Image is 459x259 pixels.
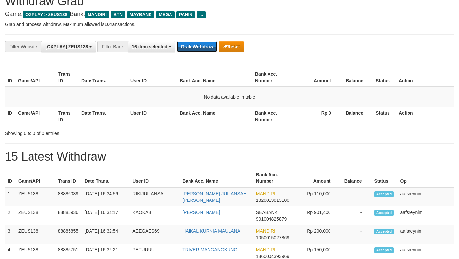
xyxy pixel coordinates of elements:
[253,169,293,187] th: Bank Acc. Number
[128,41,175,52] button: 16 item selected
[176,11,195,18] span: PANIN
[55,225,82,244] td: 88885855
[177,107,252,126] th: Bank Acc. Name
[5,169,16,187] th: ID
[256,254,289,259] span: Copy 1860004393969 to clipboard
[5,128,186,137] div: Showing 0 to 0 of 0 entries
[177,41,217,52] button: Grab Withdraw
[156,11,175,18] span: MEGA
[15,68,56,87] th: Game/API
[45,44,88,49] span: [OXPLAY] ZEUS138
[5,11,454,18] h4: Game: Bank:
[180,169,253,187] th: Bank Acc. Name
[256,235,289,240] span: Copy 1050015027869 to clipboard
[374,210,394,216] span: Accepted
[128,68,177,87] th: User ID
[372,169,398,187] th: Status
[182,210,220,215] a: [PERSON_NAME]
[82,225,130,244] td: [DATE] 16:32:54
[82,187,130,206] td: [DATE] 16:34:56
[16,187,55,206] td: ZEUS138
[197,11,206,18] span: ...
[130,225,180,244] td: AEEGAES69
[5,41,41,52] div: Filter Website
[15,107,56,126] th: Game/API
[373,68,396,87] th: Status
[374,247,394,253] span: Accepted
[293,68,341,87] th: Amount
[5,68,15,87] th: ID
[16,169,55,187] th: Game/API
[182,191,247,203] a: [PERSON_NAME] JULIANSAH [PERSON_NAME]
[374,191,394,197] span: Accepted
[341,169,372,187] th: Balance
[5,225,16,244] td: 3
[5,21,454,28] p: Grab and process withdraw. Maximum allowed is transactions.
[132,44,167,49] span: 16 item selected
[56,107,79,126] th: Trans ID
[256,210,278,215] span: SEABANK
[127,11,154,18] span: MAYBANK
[396,68,454,87] th: Action
[16,206,55,225] td: ZEUS138
[397,206,454,225] td: aafsreynim
[104,22,110,27] strong: 10
[396,107,454,126] th: Action
[341,68,373,87] th: Balance
[256,198,289,203] span: Copy 1820013813100 to clipboard
[341,206,372,225] td: -
[130,206,180,225] td: KAOKAB
[256,228,275,234] span: MANDIRI
[373,107,396,126] th: Status
[293,187,341,206] td: Rp 110,000
[5,107,15,126] th: ID
[182,228,240,234] a: HAIKAL KURNIA MAULANA
[55,169,82,187] th: Trans ID
[256,247,275,252] span: MANDIRI
[41,41,96,52] button: [OXPLAY] ZEUS138
[374,229,394,234] span: Accepted
[97,41,128,52] div: Filter Bank
[111,11,125,18] span: BTN
[293,107,341,126] th: Rp 0
[16,225,55,244] td: ZEUS138
[293,206,341,225] td: Rp 901,400
[130,169,180,187] th: User ID
[341,187,372,206] td: -
[82,169,130,187] th: Date Trans.
[130,187,180,206] td: RIKIJULIANSA
[293,225,341,244] td: Rp 200,000
[397,225,454,244] td: aafsreynim
[5,87,454,107] td: No data available in table
[55,206,82,225] td: 88885936
[397,169,454,187] th: Op
[341,225,372,244] td: -
[5,150,454,163] h1: 15 Latest Withdraw
[85,11,109,18] span: MANDIRI
[252,107,293,126] th: Bank Acc. Number
[55,187,82,206] td: 88886039
[128,107,177,126] th: User ID
[256,216,287,222] span: Copy 901004825879 to clipboard
[82,206,130,225] td: [DATE] 16:34:17
[252,68,293,87] th: Bank Acc. Number
[79,107,128,126] th: Date Trans.
[5,206,16,225] td: 2
[177,68,252,87] th: Bank Acc. Name
[23,11,70,18] span: OXPLAY > ZEUS138
[293,169,341,187] th: Amount
[397,187,454,206] td: aafsreynim
[256,191,275,196] span: MANDIRI
[5,187,16,206] td: 1
[182,247,237,252] a: TRIVER MANGANGKUNG
[56,68,79,87] th: Trans ID
[341,107,373,126] th: Balance
[219,41,244,52] button: Reset
[79,68,128,87] th: Date Trans.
